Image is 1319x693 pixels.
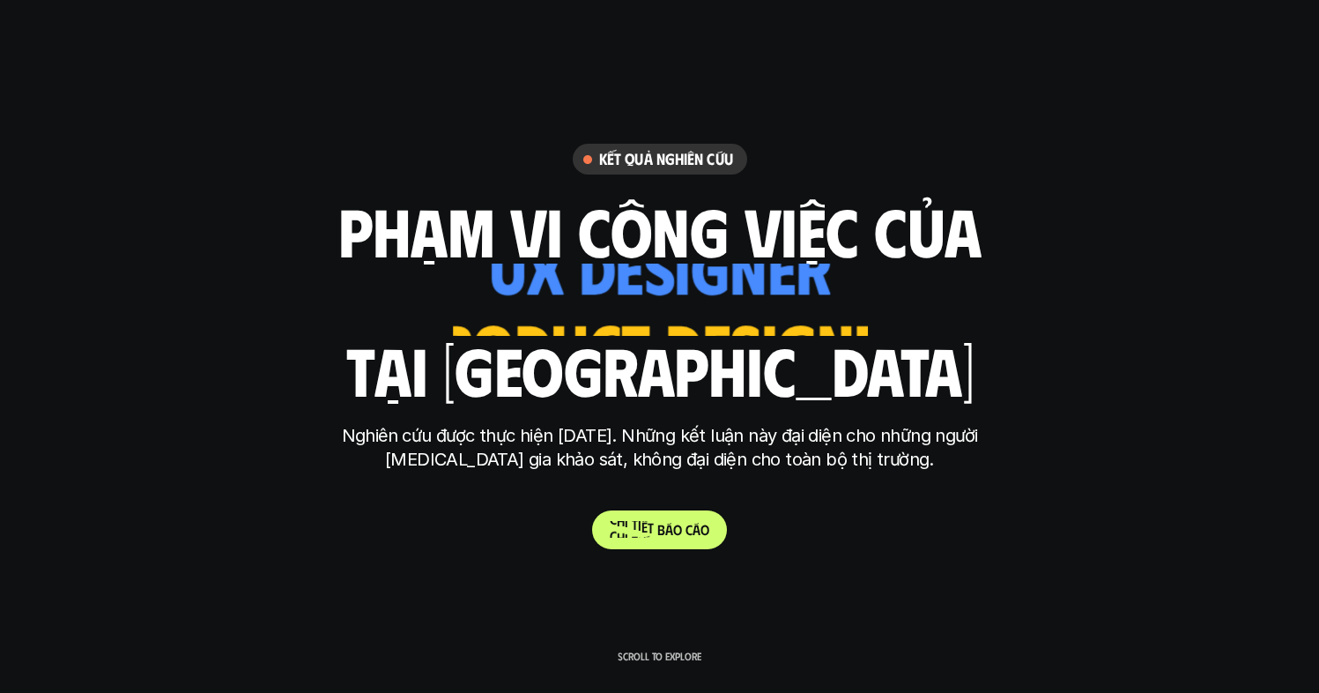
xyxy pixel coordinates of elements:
p: Scroll to explore [618,650,701,662]
span: á [665,521,673,538]
span: á [693,521,700,538]
span: ế [641,518,648,535]
span: t [632,516,638,533]
p: Nghiên cứu được thực hiện [DATE]. Những kết luận này đại diện cho những người [MEDICAL_DATA] gia ... [330,424,990,472]
span: i [625,513,628,530]
span: c [685,521,693,538]
a: Chitiếtbáocáo [592,510,727,549]
span: o [700,521,709,538]
span: b [657,521,665,538]
h1: phạm vi công việc của [338,193,982,267]
h6: Kết quả nghiên cứu [599,149,733,169]
h1: tại [GEOGRAPHIC_DATA] [345,332,974,406]
span: i [638,517,641,533]
span: h [617,512,625,529]
span: o [673,521,682,538]
span: t [648,519,654,536]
